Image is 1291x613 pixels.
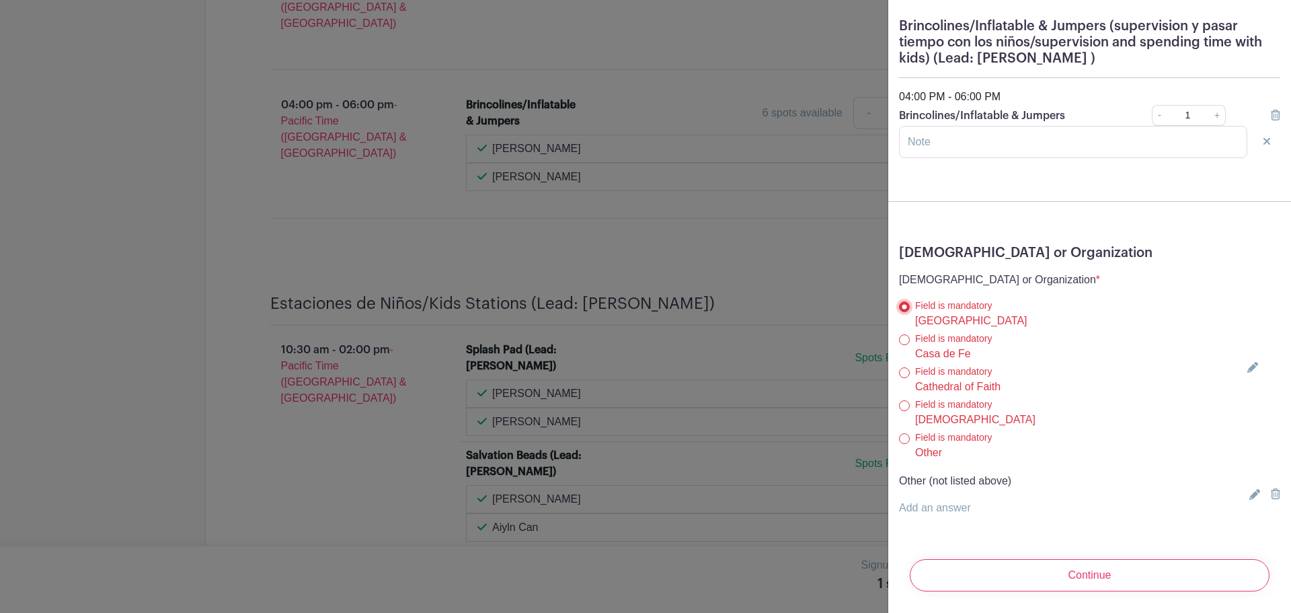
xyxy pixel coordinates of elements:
p: [DEMOGRAPHIC_DATA] or Organization [899,272,1100,288]
div: Field is mandatory [915,398,1100,412]
div: Field is mandatory [915,431,1100,445]
label: [DEMOGRAPHIC_DATA] [915,412,1035,428]
p: Other (not listed above) [899,473,1011,489]
div: Field is mandatory [915,299,1100,313]
a: - [1152,105,1167,126]
p: Brincolines/Inflatable & Jumpers [899,108,1115,124]
div: Field is mandatory [915,365,1100,379]
h5: [DEMOGRAPHIC_DATA] or Organization [899,245,1280,261]
label: Other [915,445,942,461]
label: [GEOGRAPHIC_DATA] [915,313,1027,329]
a: + [1209,105,1226,126]
label: Cathedral of Faith [915,379,1001,395]
div: Field is mandatory [915,332,1100,346]
div: 04:00 PM - 06:00 PM [891,89,1288,105]
a: Add an answer [899,502,971,513]
h5: Brincolines/Inflatable & Jumpers (supervision y pasar tiempo con los niños/supervision and spendi... [899,18,1280,67]
label: Casa de Fe [915,346,971,362]
input: Note [899,126,1247,158]
input: Continue [910,559,1269,591]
